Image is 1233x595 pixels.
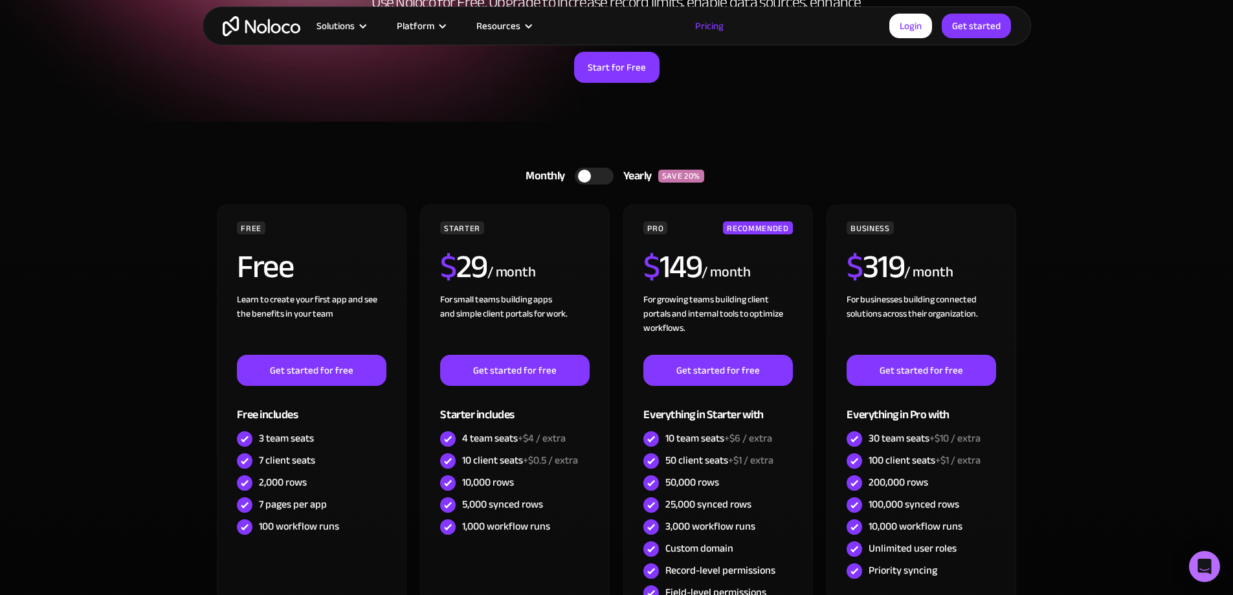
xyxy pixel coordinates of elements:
div: Resources [460,17,546,34]
div: SAVE 20% [658,170,704,183]
h2: 319 [847,251,904,283]
div: Platform [397,17,434,34]
div: Custom domain [665,541,733,556]
div: STARTER [440,221,483,234]
div: / month [487,262,536,283]
div: 2,000 rows [259,475,307,489]
div: 1,000 workflow runs [462,519,550,533]
div: 100 workflow runs [259,519,339,533]
div: Record-level permissions [665,563,775,578]
span: +$4 / extra [518,429,566,448]
div: Learn to create your first app and see the benefits in your team ‍ [237,293,386,355]
a: Get started for free [237,355,386,386]
span: +$1 / extra [728,451,773,470]
div: Unlimited user roles [869,541,957,556]
div: 200,000 rows [869,475,928,489]
span: $ [643,236,660,297]
div: 4 team seats [462,431,566,445]
div: 30 team seats [869,431,981,445]
div: Yearly [614,166,658,186]
span: +$10 / extra [929,429,981,448]
span: $ [847,236,863,297]
div: 100,000 synced rows [869,497,959,511]
div: 10 team seats [665,431,772,445]
h2: Free [237,251,293,283]
div: 50,000 rows [665,475,719,489]
div: Solutions [300,17,381,34]
div: 5,000 synced rows [462,497,543,511]
a: Start for Free [574,52,660,83]
div: / month [702,262,750,283]
div: BUSINESS [847,221,893,234]
a: Get started for free [847,355,995,386]
div: 10,000 workflow runs [869,519,962,533]
div: 3,000 workflow runs [665,519,755,533]
div: 10,000 rows [462,475,514,489]
span: +$1 / extra [935,451,981,470]
div: 3 team seats [259,431,314,445]
div: For small teams building apps and simple client portals for work. ‍ [440,293,589,355]
div: 7 pages per app [259,497,327,511]
h2: 29 [440,251,487,283]
div: Everything in Starter with [643,386,792,428]
a: home [223,16,300,36]
span: +$0.5 / extra [523,451,578,470]
div: FREE [237,221,265,234]
div: 100 client seats [869,453,981,467]
div: Monthly [509,166,575,186]
span: $ [440,236,456,297]
a: Get started [942,14,1011,38]
div: Open Intercom Messenger [1189,551,1220,582]
h2: 149 [643,251,702,283]
div: 25,000 synced rows [665,497,751,511]
div: Solutions [317,17,355,34]
div: 7 client seats [259,453,315,467]
a: Get started for free [643,355,792,386]
div: RECOMMENDED [723,221,792,234]
div: Starter includes [440,386,589,428]
div: Everything in Pro with [847,386,995,428]
div: Platform [381,17,460,34]
span: +$6 / extra [724,429,772,448]
a: Login [889,14,932,38]
div: 50 client seats [665,453,773,467]
div: / month [904,262,953,283]
div: PRO [643,221,667,234]
div: Free includes [237,386,386,428]
div: 10 client seats [462,453,578,467]
a: Get started for free [440,355,589,386]
a: Pricing [679,17,740,34]
div: For businesses building connected solutions across their organization. ‍ [847,293,995,355]
div: Resources [476,17,520,34]
div: For growing teams building client portals and internal tools to optimize workflows. [643,293,792,355]
div: Priority syncing [869,563,937,578]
